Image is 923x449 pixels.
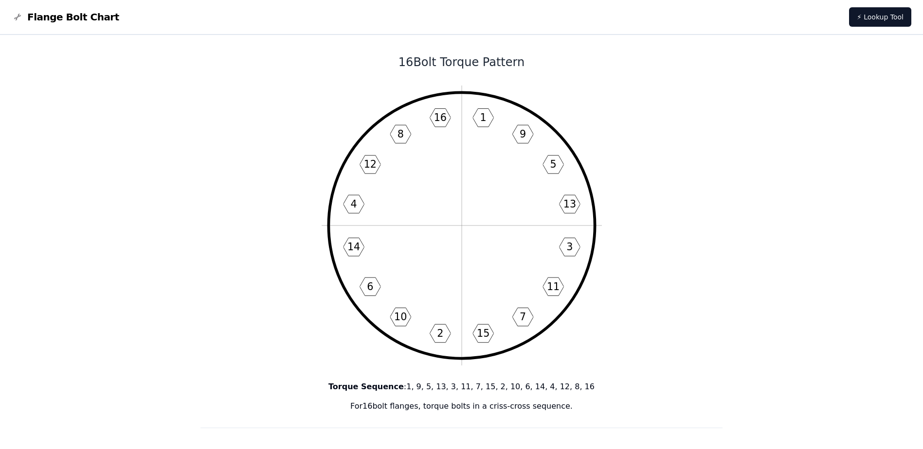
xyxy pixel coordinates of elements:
[434,112,446,123] text: 16
[849,7,911,27] a: ⚡ Lookup Tool
[546,281,559,293] text: 11
[328,382,404,391] b: Torque Sequence
[200,400,723,412] p: For 16 bolt flanges, torque bolts in a criss-cross sequence.
[12,11,23,23] img: Flange Bolt Chart Logo
[200,54,723,70] h1: 16 Bolt Torque Pattern
[480,112,486,123] text: 1
[437,328,443,339] text: 2
[397,128,403,140] text: 8
[550,158,556,170] text: 5
[363,158,376,170] text: 12
[394,311,407,323] text: 10
[12,10,119,24] a: Flange Bolt Chart LogoFlange Bolt Chart
[520,311,526,323] text: 7
[367,281,373,293] text: 6
[200,381,723,393] p: : 1, 9, 5, 13, 3, 11, 7, 15, 2, 10, 6, 14, 4, 12, 8, 16
[476,328,489,339] text: 15
[520,128,526,140] text: 9
[566,241,573,253] text: 3
[563,198,576,210] text: 13
[27,10,119,24] span: Flange Bolt Chart
[350,198,357,210] text: 4
[347,241,360,253] text: 14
